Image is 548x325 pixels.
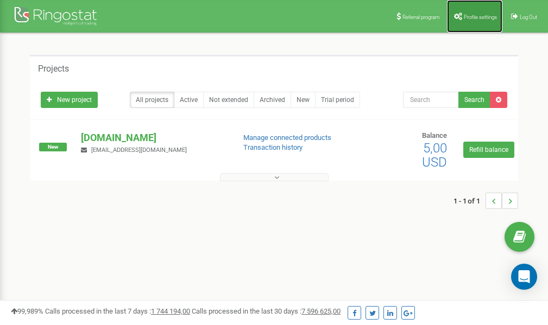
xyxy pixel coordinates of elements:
[464,14,497,20] span: Profile settings
[453,193,486,209] span: 1 - 1 of 1
[422,141,447,170] span: 5,00 USD
[203,92,254,108] a: Not extended
[422,131,447,139] span: Balance
[254,92,291,108] a: Archived
[39,143,67,151] span: New
[130,92,174,108] a: All projects
[174,92,204,108] a: Active
[11,307,43,315] span: 99,989%
[301,307,341,315] u: 7 596 625,00
[402,14,440,20] span: Referral program
[91,146,187,154] span: [EMAIL_ADDRESS][DOMAIN_NAME]
[511,264,537,290] div: Open Intercom Messenger
[38,64,69,74] h5: Projects
[243,133,331,142] a: Manage connected products
[81,131,225,145] p: [DOMAIN_NAME]
[243,143,303,151] a: Transaction history
[453,182,518,220] nav: ...
[463,142,514,158] a: Refill balance
[291,92,316,108] a: New
[41,92,98,108] a: New project
[403,92,459,108] input: Search
[520,14,537,20] span: Log Out
[192,307,341,315] span: Calls processed in the last 30 days :
[151,307,190,315] u: 1 744 194,00
[315,92,360,108] a: Trial period
[45,307,190,315] span: Calls processed in the last 7 days :
[458,92,490,108] button: Search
